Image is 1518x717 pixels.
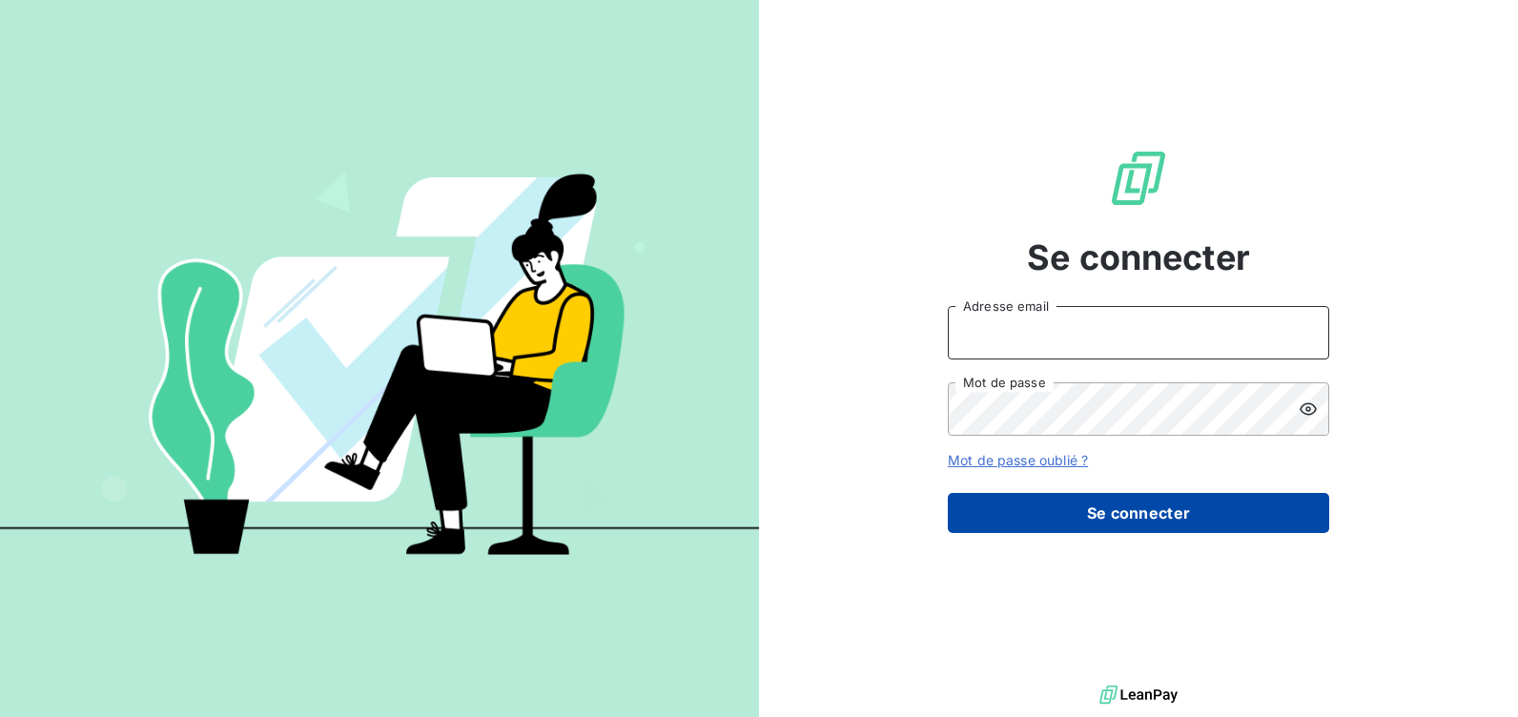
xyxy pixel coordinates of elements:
[1027,232,1250,283] span: Se connecter
[948,306,1329,359] input: placeholder
[948,493,1329,533] button: Se connecter
[1108,148,1169,209] img: Logo LeanPay
[1099,681,1178,709] img: logo
[948,452,1088,468] a: Mot de passe oublié ?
